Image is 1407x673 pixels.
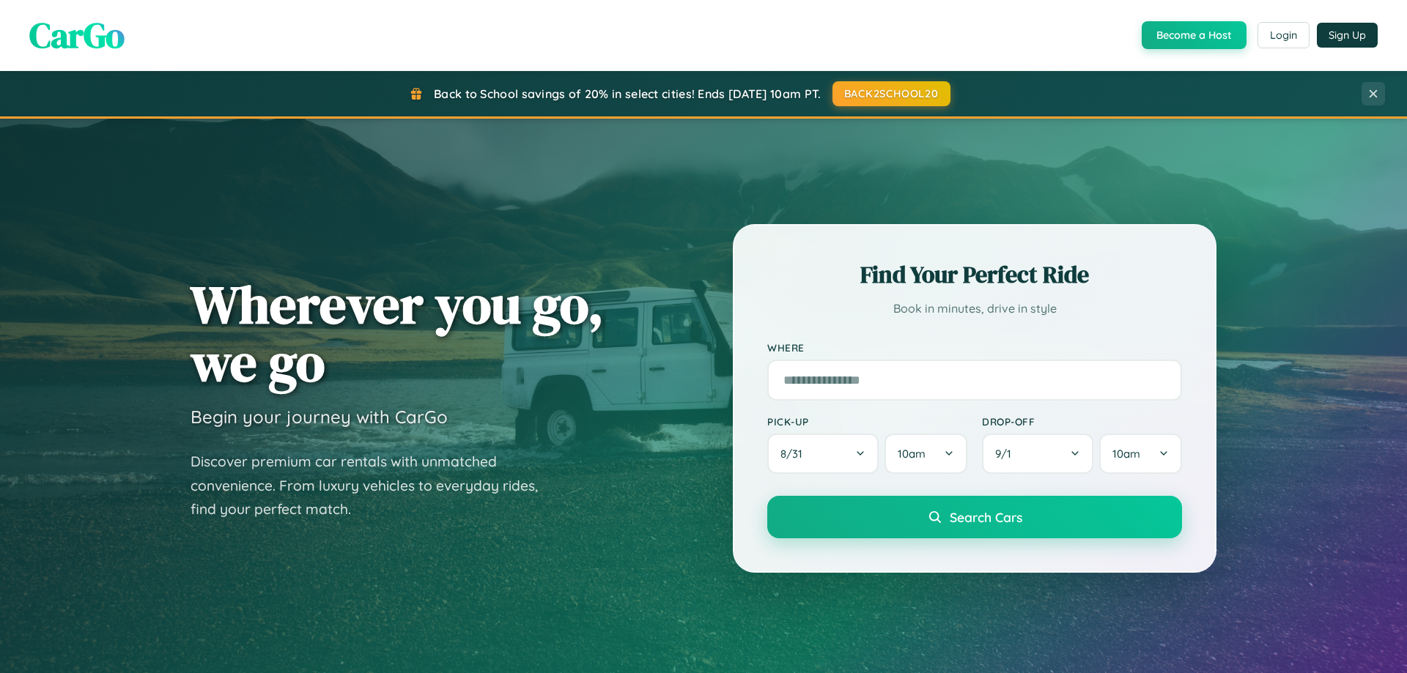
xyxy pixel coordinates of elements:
h3: Begin your journey with CarGo [191,406,448,428]
button: Search Cars [767,496,1182,538]
button: Sign Up [1317,23,1378,48]
label: Where [767,341,1182,354]
label: Pick-up [767,415,967,428]
button: BACK2SCHOOL20 [832,81,950,106]
p: Discover premium car rentals with unmatched convenience. From luxury vehicles to everyday rides, ... [191,450,557,521]
h2: Find Your Perfect Ride [767,259,1182,291]
label: Drop-off [982,415,1182,428]
span: CarGo [29,11,125,59]
span: 10am [1112,447,1140,461]
button: 9/1 [982,434,1093,474]
span: 9 / 1 [995,447,1019,461]
h1: Wherever you go, we go [191,275,604,391]
span: Search Cars [950,509,1022,525]
span: 8 / 31 [780,447,810,461]
button: 10am [1099,434,1182,474]
span: 10am [898,447,926,461]
p: Book in minutes, drive in style [767,298,1182,319]
button: 10am [885,434,967,474]
span: Back to School savings of 20% in select cities! Ends [DATE] 10am PT. [434,86,821,101]
button: Login [1258,22,1310,48]
button: Become a Host [1142,21,1247,49]
button: 8/31 [767,434,879,474]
